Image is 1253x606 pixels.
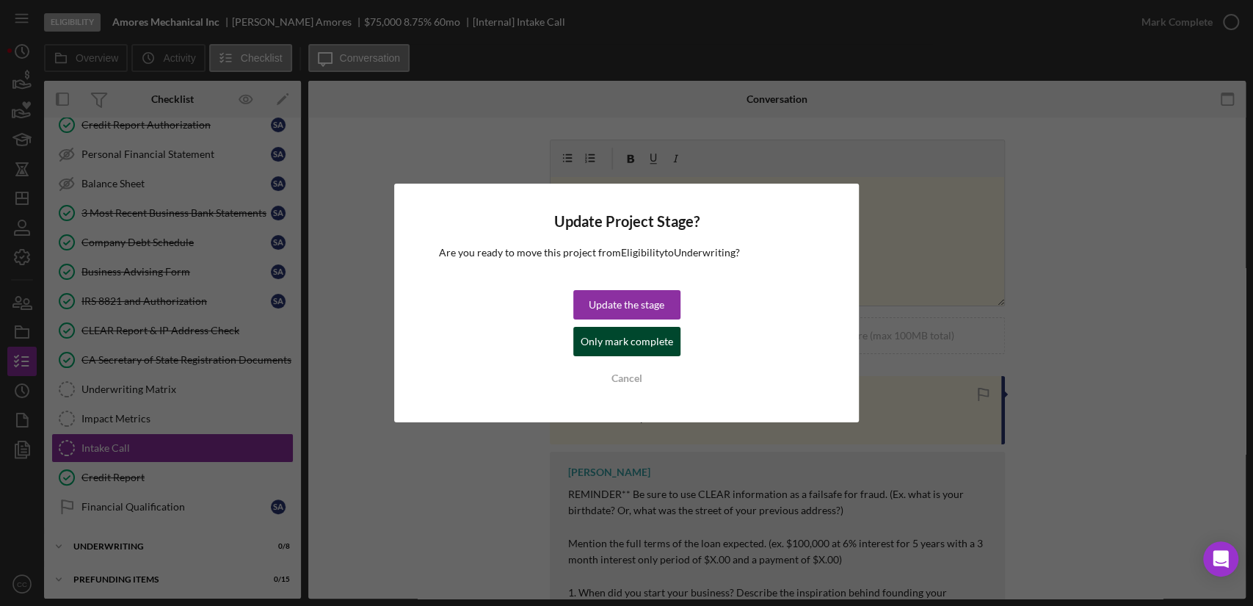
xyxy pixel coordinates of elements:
[589,290,664,320] div: Update the stage
[581,327,673,356] div: Only mark complete
[1203,541,1238,577] div: Open Intercom Messenger
[573,327,680,356] button: Only mark complete
[611,364,642,393] div: Cancel
[573,290,680,320] button: Update the stage
[438,213,814,230] h4: Update Project Stage?
[438,245,814,261] p: Are you ready to move this project from Eligibility to Underwriting ?
[573,364,680,393] button: Cancel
